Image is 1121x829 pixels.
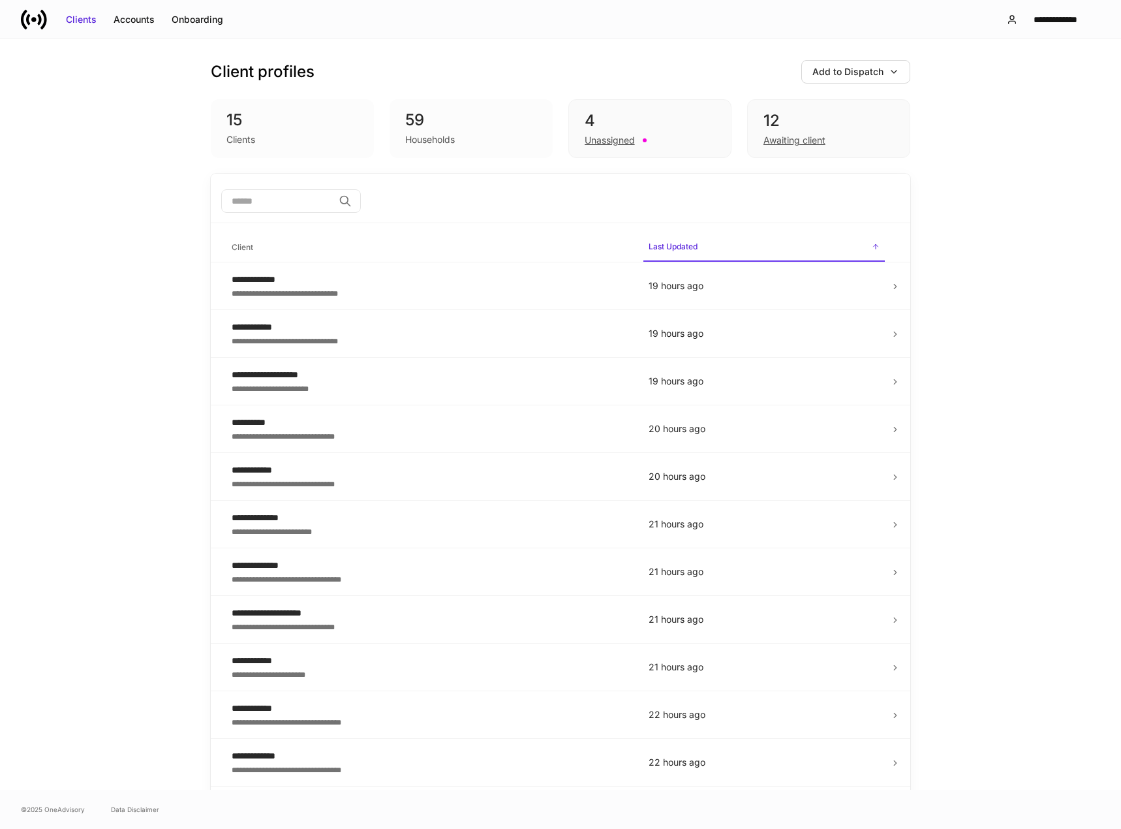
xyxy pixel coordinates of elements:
p: 21 hours ago [649,661,880,674]
p: 19 hours ago [649,279,880,292]
button: Accounts [105,9,163,30]
div: Add to Dispatch [812,65,883,78]
div: 15 [226,110,358,131]
p: 22 hours ago [649,708,880,721]
span: Last Updated [643,234,885,262]
div: 12 [763,110,894,131]
span: Client [226,234,633,261]
h3: Client profiles [211,61,315,82]
div: 4Unassigned [568,99,731,158]
div: Clients [66,13,97,26]
p: 21 hours ago [649,518,880,531]
p: 19 hours ago [649,375,880,388]
p: 20 hours ago [649,470,880,483]
button: Add to Dispatch [801,60,910,84]
p: 21 hours ago [649,613,880,626]
p: 19 hours ago [649,327,880,340]
p: 22 hours ago [649,756,880,769]
a: Data Disclaimer [111,804,159,815]
div: 12Awaiting client [747,99,910,158]
div: Onboarding [172,13,223,26]
div: 4 [585,110,715,131]
button: Clients [57,9,105,30]
p: 21 hours ago [649,565,880,578]
div: Awaiting client [763,134,825,147]
div: Unassigned [585,134,635,147]
h6: Client [232,241,253,253]
button: Onboarding [163,9,232,30]
div: 59 [405,110,537,131]
div: Households [405,133,455,146]
h6: Last Updated [649,240,698,253]
span: © 2025 OneAdvisory [21,804,85,815]
div: Accounts [114,13,155,26]
div: Clients [226,133,255,146]
p: 20 hours ago [649,422,880,435]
